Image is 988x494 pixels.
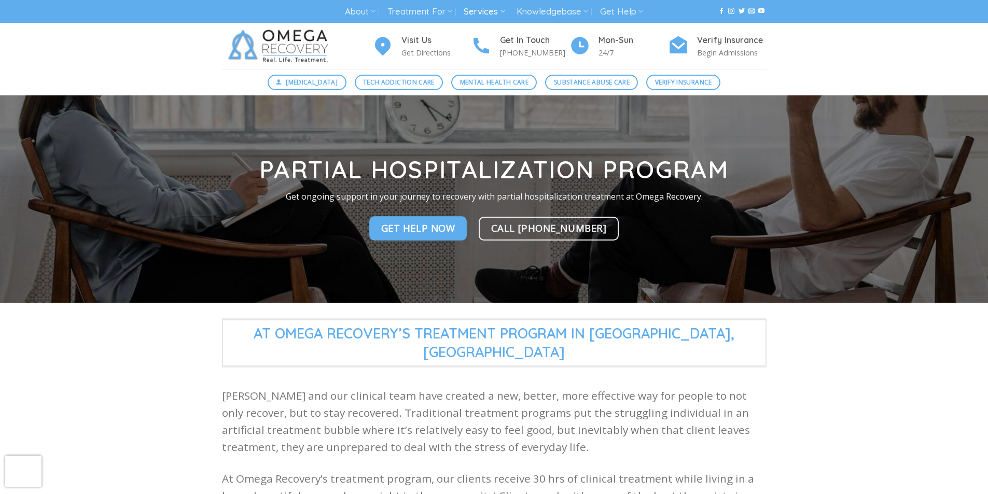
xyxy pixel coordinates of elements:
span: Get Help Now [381,221,455,236]
span: Verify Insurance [655,77,712,87]
a: Substance Abuse Care [545,75,638,90]
span: At Omega Recovery’s Treatment Program in [GEOGRAPHIC_DATA],[GEOGRAPHIC_DATA] [222,319,767,366]
p: [PHONE_NUMBER] [500,47,569,59]
p: 24/7 [599,47,668,59]
a: Knowledgebase [517,2,588,21]
a: [MEDICAL_DATA] [268,75,346,90]
a: Services [464,2,505,21]
a: Treatment For [387,2,452,21]
a: Tech Addiction Care [355,75,443,90]
span: Mental Health Care [460,77,528,87]
a: Get In Touch [PHONE_NUMBER] [471,34,569,59]
span: Call [PHONE_NUMBER] [491,220,607,235]
span: Tech Addiction Care [363,77,435,87]
a: Follow on Twitter [739,8,745,15]
a: Follow on Facebook [718,8,725,15]
a: About [345,2,375,21]
p: Begin Admissions [697,47,767,59]
a: Verify Insurance Begin Admissions [668,34,767,59]
span: Substance Abuse Care [554,77,630,87]
a: Visit Us Get Directions [372,34,471,59]
h4: Mon-Sun [599,34,668,47]
a: Verify Insurance [646,75,720,90]
p: Get ongoing support in your journey to recovery with partial hospitalization treatment at Omega R... [214,190,774,204]
img: Omega Recovery [222,23,339,69]
h4: Visit Us [401,34,471,47]
a: Get Help Now [369,217,467,241]
span: [MEDICAL_DATA] [286,77,338,87]
h4: Get In Touch [500,34,569,47]
a: Get Help [600,2,643,21]
a: Mental Health Care [451,75,537,90]
a: Follow on Instagram [728,8,734,15]
a: Follow on YouTube [758,8,764,15]
p: Get Directions [401,47,471,59]
a: Call [PHONE_NUMBER] [479,217,619,241]
a: Send us an email [748,8,755,15]
h4: Verify Insurance [697,34,767,47]
strong: Partial Hospitalization Program [259,154,729,185]
p: [PERSON_NAME] and our clinical team have created a new, better, more effective way for people to ... [222,387,767,456]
